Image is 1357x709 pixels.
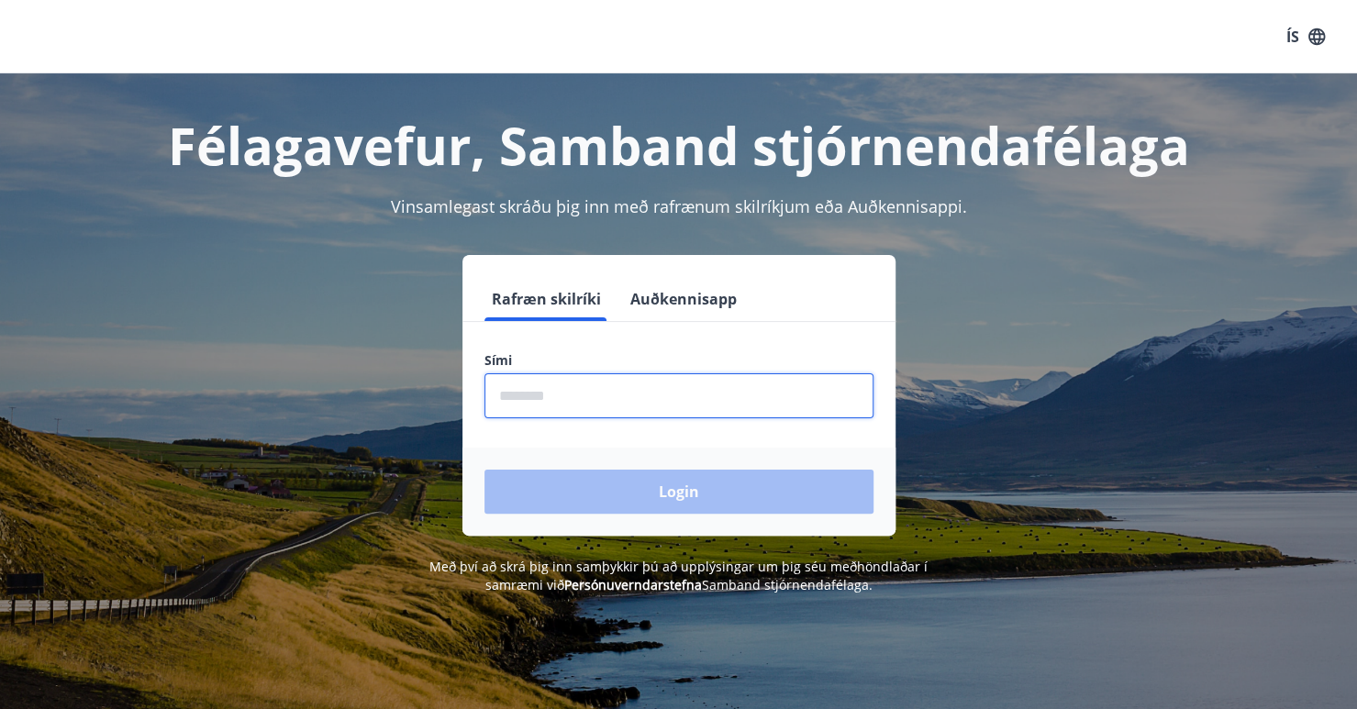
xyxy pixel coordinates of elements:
[564,576,702,593] a: Persónuverndarstefna
[391,195,967,217] span: Vinsamlegast skráðu þig inn með rafrænum skilríkjum eða Auðkennisappi.
[623,277,744,321] button: Auðkennisapp
[484,351,873,370] label: Sími
[429,558,928,593] span: Með því að skrá þig inn samþykkir þú að upplýsingar um þig séu meðhöndlaðar í samræmi við Samband...
[484,277,608,321] button: Rafræn skilríki
[40,110,1318,180] h1: Félagavefur, Samband stjórnendafélaga
[1276,20,1335,53] button: ÍS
